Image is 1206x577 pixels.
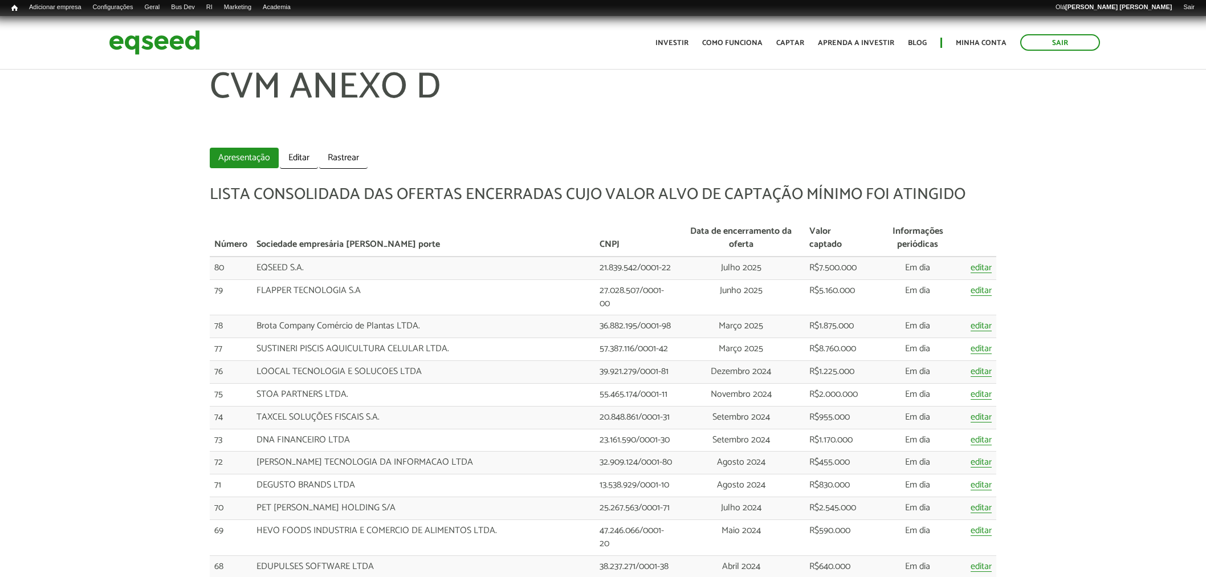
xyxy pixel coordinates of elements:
a: Captar [776,39,804,47]
span: Início [11,4,18,12]
a: editar [971,503,992,513]
a: editar [971,481,992,490]
td: R$1.225.000 [805,361,869,384]
td: 23.161.590/0001-30 [595,429,678,452]
td: FLAPPER TECNOLOGIA S.A [252,279,595,315]
a: Editar [280,148,318,169]
span: Março 2025 [719,341,763,356]
td: Brota Company Comércio de Plantas LTDA. [252,315,595,338]
td: R$2.000.000 [805,383,869,406]
td: SUSTINERI PISCIS AQUICULTURA CELULAR LTDA. [252,338,595,361]
td: 27.028.507/0001-00 [595,279,678,315]
span: Junho 2025 [720,283,763,298]
td: EQSEED S.A. [252,257,595,279]
td: Em dia [869,406,966,429]
th: Número [210,221,252,257]
a: Academia [257,3,296,12]
a: Minha conta [956,39,1007,47]
span: Julho 2024 [721,500,761,515]
td: 80 [210,257,252,279]
span: Dezembro 2024 [711,364,771,379]
span: Setembro 2024 [712,432,770,448]
span: Agosto 2024 [717,454,765,470]
a: Início [6,3,23,14]
a: Marketing [218,3,257,12]
td: R$590.000 [805,520,869,556]
a: Bus Dev [165,3,201,12]
a: editar [971,263,992,273]
a: editar [971,413,992,422]
span: Agosto 2024 [717,477,765,493]
a: Olá[PERSON_NAME] [PERSON_NAME] [1050,3,1178,12]
h1: CVM ANEXO D [210,68,997,142]
td: 39.921.279/0001-81 [595,361,678,384]
td: R$955.000 [805,406,869,429]
td: 73 [210,429,252,452]
td: 47.246.066/0001-20 [595,520,678,556]
th: CNPJ [595,221,678,257]
a: Rastrear [319,148,368,169]
a: editar [971,436,992,445]
td: 74 [210,406,252,429]
a: Como funciona [702,39,763,47]
td: R$830.000 [805,474,869,497]
td: Em dia [869,429,966,452]
td: 79 [210,279,252,315]
a: Investir [655,39,688,47]
td: 76 [210,361,252,384]
th: Informações periódicas [869,221,966,257]
td: [PERSON_NAME] TECNOLOGIA DA INFORMACAO LTDA [252,452,595,474]
td: 21.839.542/0001-22 [595,257,678,279]
a: Aprenda a investir [818,39,894,47]
td: STOA PARTNERS LTDA. [252,383,595,406]
td: R$1.170.000 [805,429,869,452]
h5: LISTA CONSOLIDADA DAS OFERTAS ENCERRADAS CUJO VALOR ALVO DE CAPTAÇÃO MÍNIMO FOI ATINGIDO [210,186,997,204]
td: 36.882.195/0001-98 [595,315,678,338]
td: Em dia [869,497,966,520]
a: editar [971,344,992,354]
td: TAXCEL SOLUÇÕES FISCAIS S.A. [252,406,595,429]
td: DNA FINANCEIRO LTDA [252,429,595,452]
span: Março 2025 [719,318,763,334]
th: Valor captado [805,221,869,257]
td: 75 [210,383,252,406]
a: editar [971,562,992,572]
span: Setembro 2024 [712,409,770,425]
td: 72 [210,452,252,474]
td: 57.387.116/0001-42 [595,338,678,361]
a: editar [971,390,992,400]
td: LOOCAL TECNOLOGIA E SOLUCOES LTDA [252,361,595,384]
td: 32.909.124/0001-80 [595,452,678,474]
img: EqSeed [109,27,200,58]
td: R$2.545.000 [805,497,869,520]
td: Em dia [869,361,966,384]
td: Em dia [869,279,966,315]
td: Em dia [869,338,966,361]
th: Data de encerramento da oferta [677,221,804,257]
a: Configurações [87,3,139,12]
td: 77 [210,338,252,361]
td: 71 [210,474,252,497]
strong: [PERSON_NAME] [PERSON_NAME] [1065,3,1172,10]
a: Geral [138,3,165,12]
span: Novembro 2024 [711,387,772,402]
td: R$7.500.000 [805,257,869,279]
td: Em dia [869,520,966,556]
span: Maio 2024 [722,523,761,538]
a: Sair [1020,34,1100,51]
a: Sair [1178,3,1200,12]
td: 78 [210,315,252,338]
td: 13.538.929/0001-10 [595,474,678,497]
td: Em dia [869,315,966,338]
span: Abril 2024 [722,559,760,574]
td: Em dia [869,452,966,474]
a: editar [971,322,992,331]
td: DEGUSTO BRANDS LTDA [252,474,595,497]
td: Em dia [869,383,966,406]
td: R$5.160.000 [805,279,869,315]
td: 25.267.563/0001-71 [595,497,678,520]
a: Apresentação [210,148,279,169]
a: editar [971,458,992,468]
td: R$455.000 [805,452,869,474]
a: editar [971,367,992,377]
